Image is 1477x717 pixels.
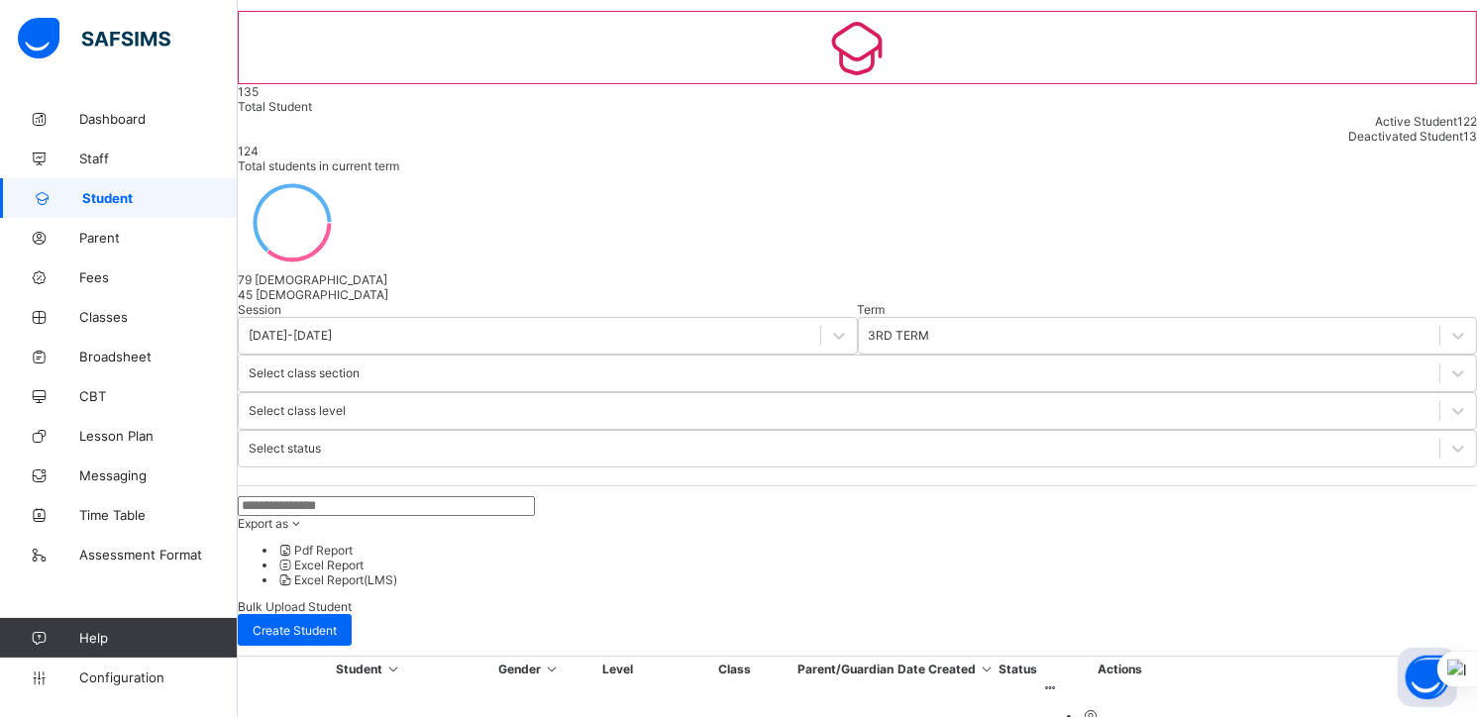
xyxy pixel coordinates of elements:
[79,111,238,127] span: Dashboard
[18,18,170,59] img: safsims
[79,507,238,523] span: Time Table
[79,309,238,325] span: Classes
[82,190,238,206] span: Student
[79,547,238,563] span: Assessment Format
[238,144,259,158] span: 124
[256,287,388,302] span: [DEMOGRAPHIC_DATA]
[238,302,281,317] span: Session
[249,442,321,457] div: Select status
[253,623,337,638] span: Create Student
[238,158,399,173] span: Total students in current term
[897,661,997,677] th: Date Created
[255,272,387,287] span: [DEMOGRAPHIC_DATA]
[238,84,259,99] span: 135
[79,230,238,246] span: Parent
[1463,129,1477,144] span: 13
[1398,648,1457,707] button: Open asap
[249,404,346,419] div: Select class level
[79,467,238,483] span: Messaging
[277,572,1477,587] li: dropdown-list-item-null-2
[1041,661,1201,677] th: Actions
[858,302,886,317] span: Term
[1375,114,1457,129] span: Active Student
[979,662,996,676] i: Sort in Ascending Order
[277,543,1477,558] li: dropdown-list-item-null-0
[238,99,1477,114] div: Total Student
[79,428,238,444] span: Lesson Plan
[238,287,253,302] span: 45
[79,349,238,364] span: Broadsheet
[79,269,238,285] span: Fees
[385,662,402,676] i: Sort in Ascending Order
[869,329,930,344] div: 3RD TERM
[564,661,673,677] th: Level
[79,669,237,685] span: Configuration
[999,661,1039,677] th: Status
[1348,129,1463,144] span: Deactivated Student
[238,272,252,287] span: 79
[544,662,561,676] i: Sort in Ascending Order
[238,599,352,614] span: Bulk Upload Student
[79,151,238,166] span: Staff
[796,661,895,677] th: Parent/Guardian
[79,630,237,646] span: Help
[277,558,1477,572] li: dropdown-list-item-null-1
[79,388,238,404] span: CBT
[242,661,495,677] th: Student
[238,516,288,531] span: Export as
[497,661,562,677] th: Gender
[675,661,794,677] th: Class
[1457,114,1477,129] span: 122
[249,366,360,381] div: Select class section
[249,329,332,344] div: [DATE]-[DATE]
